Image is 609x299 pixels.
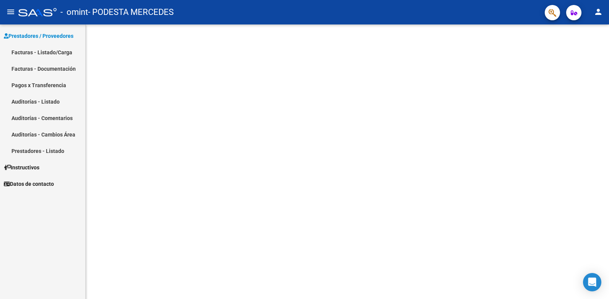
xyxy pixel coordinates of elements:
[4,180,54,188] span: Datos de contacto
[60,4,88,21] span: - omint
[4,32,73,40] span: Prestadores / Proveedores
[583,273,601,291] div: Open Intercom Messenger
[594,7,603,16] mat-icon: person
[88,4,174,21] span: - PODESTA MERCEDES
[6,7,15,16] mat-icon: menu
[4,163,39,172] span: Instructivos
